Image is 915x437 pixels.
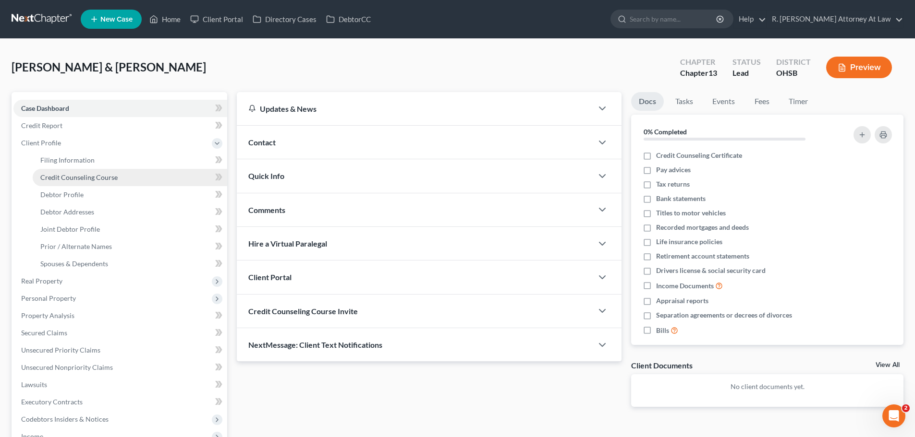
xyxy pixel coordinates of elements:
iframe: Intercom live chat [882,404,905,427]
span: Property Analysis [21,311,74,319]
span: NextMessage: Client Text Notifications [248,340,382,349]
a: Home [145,11,185,28]
a: Lawsuits [13,376,227,393]
span: Prior / Alternate Names [40,242,112,250]
div: Client Documents [631,360,693,370]
span: Debtor Addresses [40,208,94,216]
span: [PERSON_NAME] & [PERSON_NAME] [12,60,206,74]
span: Codebtors Insiders & Notices [21,415,109,423]
a: Secured Claims [13,324,227,342]
a: Docs [631,92,664,111]
a: R. [PERSON_NAME] Attorney At Law [767,11,903,28]
span: Income Documents [656,281,714,291]
a: Prior / Alternate Names [33,238,227,255]
input: Search by name... [630,10,718,28]
a: Executory Contracts [13,393,227,411]
span: Quick Info [248,171,284,180]
span: Client Profile [21,139,61,147]
span: Separation agreements or decrees of divorces [656,310,792,320]
span: Tax returns [656,179,690,189]
span: New Case [100,16,133,23]
a: Help [734,11,766,28]
span: Real Property [21,277,62,285]
span: Credit Counseling Certificate [656,151,742,160]
span: Retirement account statements [656,251,749,261]
div: Lead [732,68,761,79]
a: View All [876,362,900,368]
span: Personal Property [21,294,76,302]
a: Property Analysis [13,307,227,324]
span: Contact [248,138,276,147]
span: Appraisal reports [656,296,708,306]
a: Unsecured Priority Claims [13,342,227,359]
a: Tasks [668,92,701,111]
span: Drivers license & social security card [656,266,766,275]
span: Spouses & Dependents [40,260,108,268]
span: Life insurance policies [656,237,722,247]
a: Fees [746,92,777,111]
span: Credit Counseling Course [40,173,118,181]
span: Credit Counseling Course Invite [248,307,358,316]
a: DebtorCC [321,11,376,28]
span: Unsecured Priority Claims [21,346,100,354]
a: Spouses & Dependents [33,255,227,272]
span: Secured Claims [21,329,67,337]
span: Bank statements [656,194,706,203]
span: Debtor Profile [40,190,84,199]
a: Unsecured Nonpriority Claims [13,359,227,376]
a: Case Dashboard [13,100,227,117]
span: Joint Debtor Profile [40,225,100,233]
span: Filing Information [40,156,95,164]
a: Debtor Addresses [33,203,227,221]
div: District [776,57,811,68]
span: 13 [708,68,717,77]
span: Titles to motor vehicles [656,208,726,218]
span: Unsecured Nonpriority Claims [21,363,113,371]
a: Events [705,92,743,111]
span: Lawsuits [21,380,47,389]
div: Updates & News [248,104,581,114]
span: Comments [248,205,285,214]
span: Recorded mortgages and deeds [656,223,749,232]
button: Preview [826,57,892,78]
div: Chapter [680,57,717,68]
span: Case Dashboard [21,104,69,112]
span: Pay advices [656,165,691,175]
a: Debtor Profile [33,186,227,203]
a: Joint Debtor Profile [33,221,227,238]
a: Timer [781,92,816,111]
span: Bills [656,326,669,335]
div: OHSB [776,68,811,79]
div: Status [732,57,761,68]
a: Client Portal [185,11,248,28]
a: Credit Report [13,117,227,134]
div: Chapter [680,68,717,79]
span: Client Portal [248,272,292,282]
span: 2 [902,404,910,412]
span: Hire a Virtual Paralegal [248,239,327,248]
a: Credit Counseling Course [33,169,227,186]
a: Filing Information [33,152,227,169]
span: Credit Report [21,121,62,130]
p: No client documents yet. [639,382,896,391]
strong: 0% Completed [644,128,687,136]
a: Directory Cases [248,11,321,28]
span: Executory Contracts [21,398,83,406]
